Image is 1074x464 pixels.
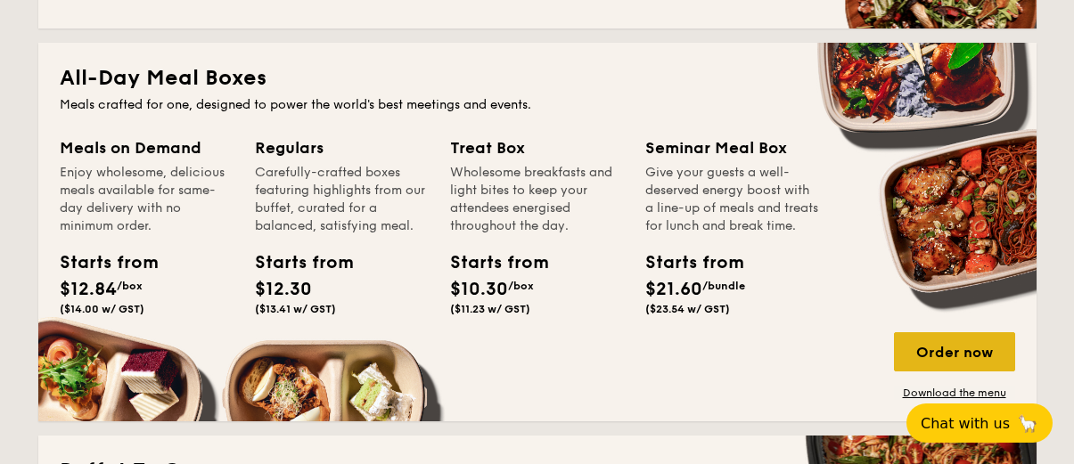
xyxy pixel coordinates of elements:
div: Carefully-crafted boxes featuring highlights from our buffet, curated for a balanced, satisfying ... [255,164,429,235]
span: /box [117,280,143,292]
span: $12.84 [60,279,117,300]
div: Meals crafted for one, designed to power the world's best meetings and events. [60,96,1015,114]
a: Download the menu [894,386,1015,400]
span: ($11.23 w/ GST) [450,303,530,315]
span: ($13.41 w/ GST) [255,303,336,315]
span: ($23.54 w/ GST) [645,303,730,315]
span: /box [508,280,534,292]
div: Enjoy wholesome, delicious meals available for same-day delivery with no minimum order. [60,164,234,235]
span: /bundle [702,280,745,292]
div: Regulars [255,135,429,160]
span: ($14.00 w/ GST) [60,303,144,315]
span: $21.60 [645,279,702,300]
span: Chat with us [921,415,1010,432]
div: Give your guests a well-deserved energy boost with a line-up of meals and treats for lunch and br... [645,164,819,235]
button: Chat with us🦙 [906,403,1053,443]
div: Starts from [450,249,530,276]
div: Seminar Meal Box [645,135,819,160]
div: Starts from [645,249,726,276]
div: Wholesome breakfasts and light bites to keep your attendees energised throughout the day. [450,164,624,235]
div: Treat Box [450,135,624,160]
div: Starts from [255,249,335,276]
span: 🦙 [1017,413,1038,434]
div: Starts from [60,249,140,276]
h2: All-Day Meal Boxes [60,64,1015,93]
div: Order now [894,332,1015,371]
span: $12.30 [255,279,312,300]
div: Meals on Demand [60,135,234,160]
span: $10.30 [450,279,508,300]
